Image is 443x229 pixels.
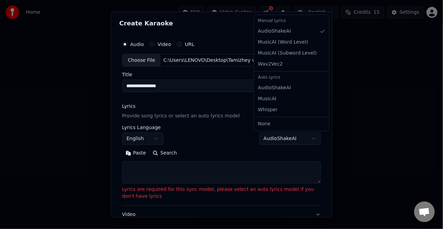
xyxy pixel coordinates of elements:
[255,73,328,82] div: Auto Lyrics
[258,106,278,113] span: Whisper
[255,16,328,26] div: Manual Lyrics
[258,84,291,91] span: AudioShakeAI
[258,95,277,102] span: MusicAI
[258,39,308,46] span: MusicAI ( Word Level )
[258,121,271,127] span: None
[258,28,291,35] span: AudioShakeAI
[258,50,317,57] span: MusicAI ( Subword Level )
[258,61,283,68] span: Wav2Vec2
